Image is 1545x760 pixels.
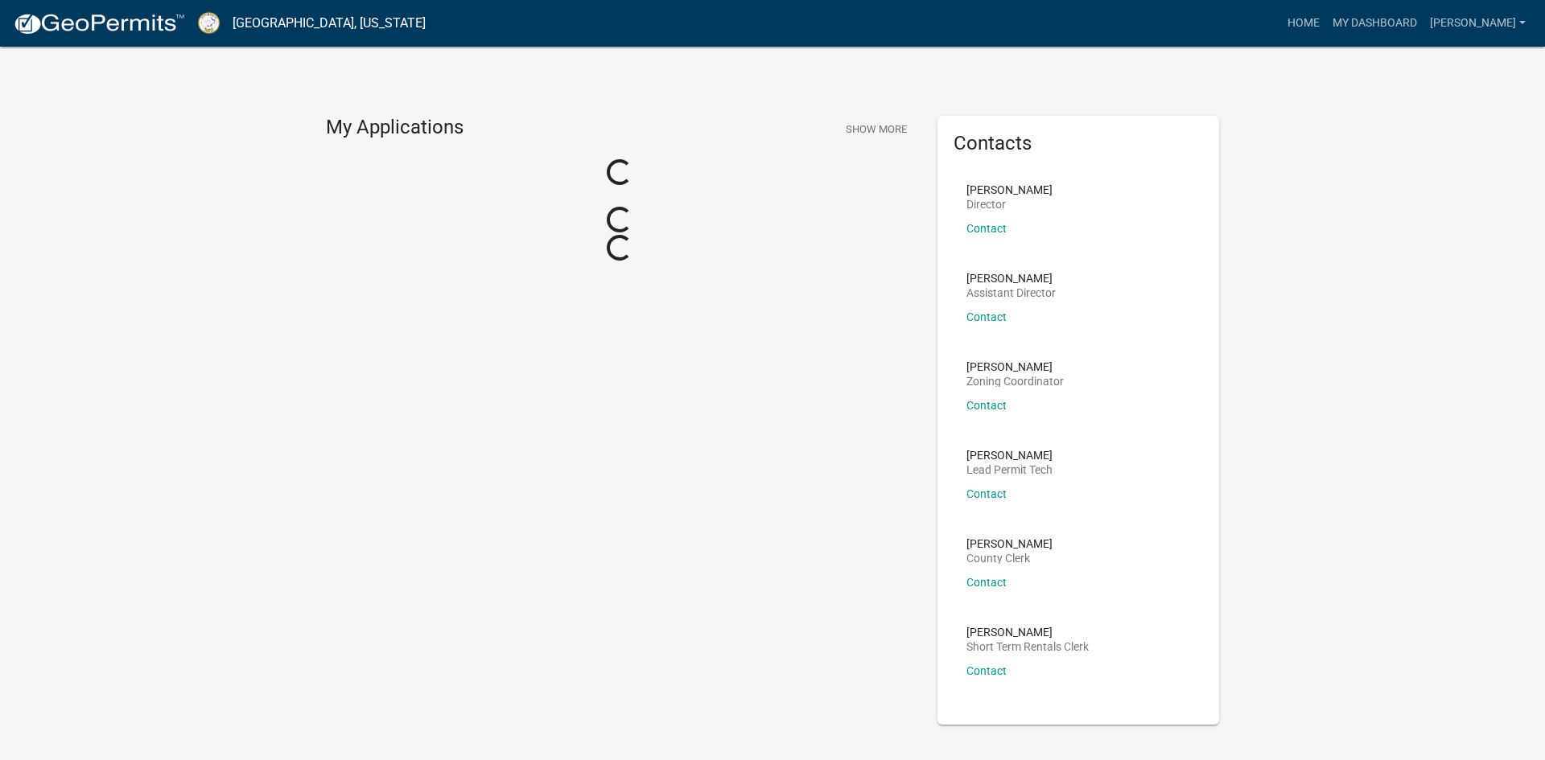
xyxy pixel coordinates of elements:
button: Show More [839,116,913,142]
p: Lead Permit Tech [966,464,1053,475]
a: Contact [966,664,1007,677]
a: [PERSON_NAME] [1423,8,1532,39]
a: Contact [966,576,1007,589]
p: [PERSON_NAME] [966,273,1056,284]
a: Contact [966,222,1007,235]
p: [PERSON_NAME] [966,184,1053,195]
h5: Contacts [954,132,1203,155]
p: [PERSON_NAME] [966,626,1089,638]
a: Contact [966,310,1007,323]
p: Assistant Director [966,287,1056,298]
a: My Dashboard [1326,8,1423,39]
a: Home [1281,8,1326,39]
p: Zoning Coordinator [966,376,1064,387]
a: Contact [966,399,1007,412]
h4: My Applications [326,116,463,140]
p: Director [966,199,1053,210]
a: Contact [966,487,1007,500]
p: County Clerk [966,553,1053,564]
p: [PERSON_NAME] [966,361,1064,372]
p: [PERSON_NAME] [966,450,1053,461]
a: [GEOGRAPHIC_DATA], [US_STATE] [233,10,426,37]
img: Putnam County, Georgia [198,12,220,34]
p: [PERSON_NAME] [966,538,1053,549]
p: Short Term Rentals Clerk [966,641,1089,652]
